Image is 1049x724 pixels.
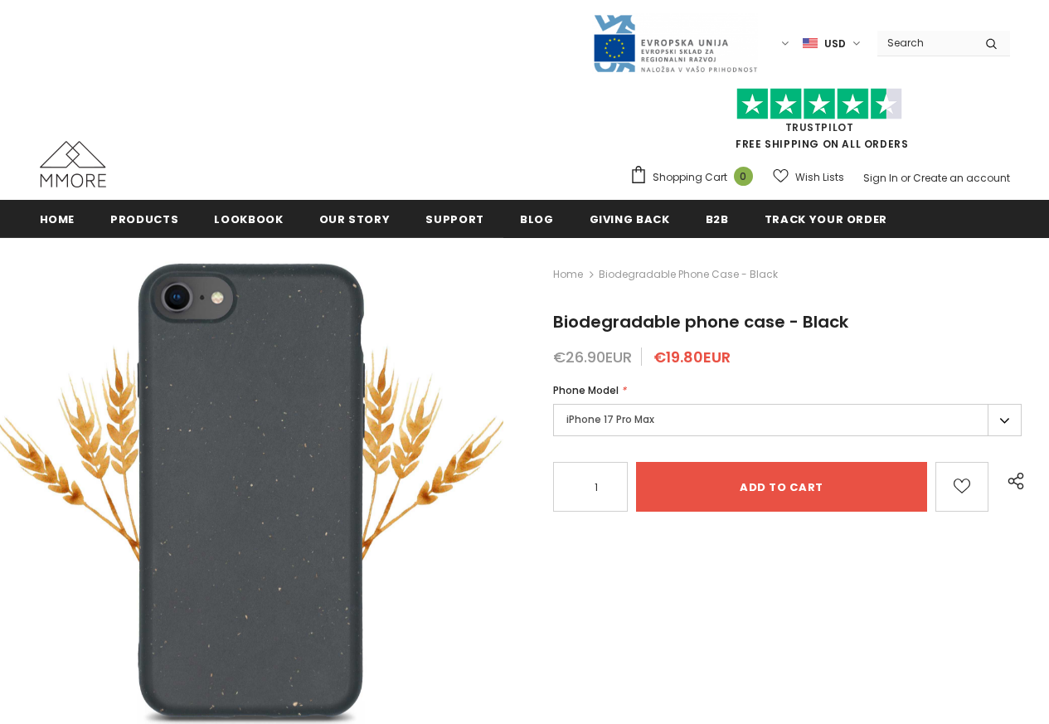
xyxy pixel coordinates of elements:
[214,211,283,227] span: Lookbook
[553,404,1022,436] label: iPhone 17 Pro Max
[877,31,973,55] input: Search Site
[765,211,887,227] span: Track your order
[553,310,848,333] span: Biodegradable phone case - Black
[636,462,927,512] input: Add to cart
[863,171,898,185] a: Sign In
[653,169,727,186] span: Shopping Cart
[592,13,758,74] img: Javni Razpis
[901,171,911,185] span: or
[785,120,854,134] a: Trustpilot
[913,171,1010,185] a: Create an account
[773,163,844,192] a: Wish Lists
[425,211,484,227] span: support
[590,211,670,227] span: Giving back
[520,200,554,237] a: Blog
[319,211,391,227] span: Our Story
[40,200,75,237] a: Home
[795,169,844,186] span: Wish Lists
[653,347,731,367] span: €19.80EUR
[553,383,619,397] span: Phone Model
[803,36,818,51] img: USD
[734,167,753,186] span: 0
[214,200,283,237] a: Lookbook
[629,165,761,190] a: Shopping Cart 0
[425,200,484,237] a: support
[706,211,729,227] span: B2B
[590,200,670,237] a: Giving back
[553,265,583,284] a: Home
[824,36,846,52] span: USD
[765,200,887,237] a: Track your order
[40,211,75,227] span: Home
[592,36,758,50] a: Javni Razpis
[40,141,106,187] img: MMORE Cases
[110,200,178,237] a: Products
[553,347,632,367] span: €26.90EUR
[110,211,178,227] span: Products
[736,88,902,120] img: Trust Pilot Stars
[319,200,391,237] a: Our Story
[629,95,1010,151] span: FREE SHIPPING ON ALL ORDERS
[520,211,554,227] span: Blog
[599,265,778,284] span: Biodegradable phone case - Black
[706,200,729,237] a: B2B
